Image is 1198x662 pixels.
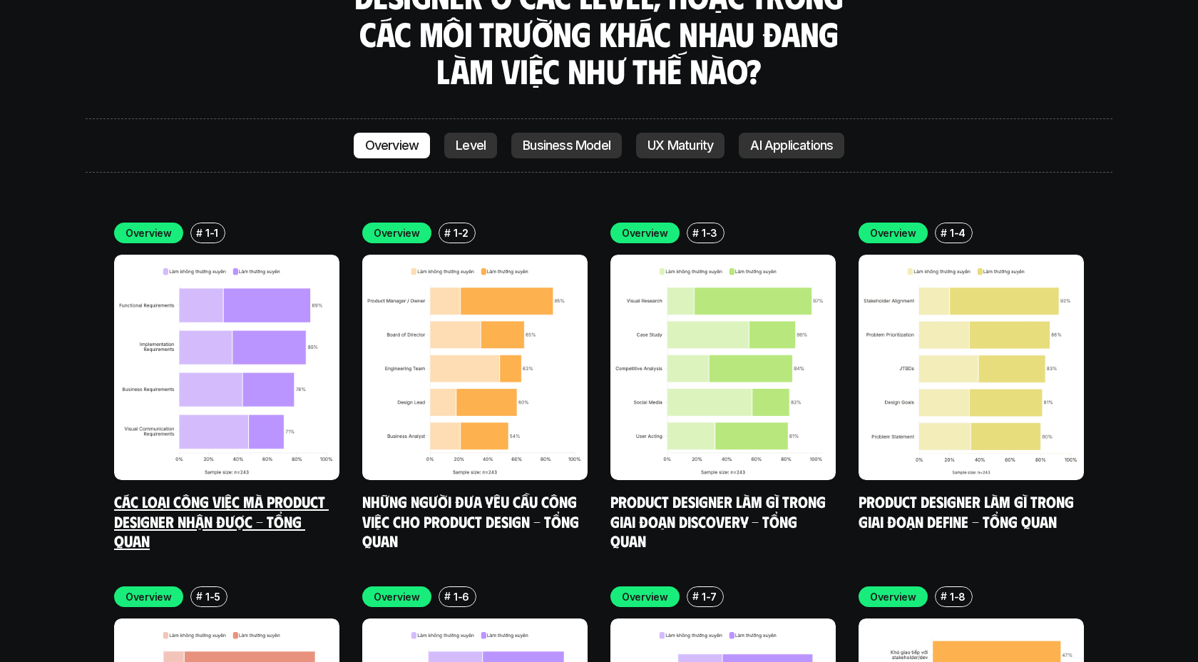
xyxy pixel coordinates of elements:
[454,225,469,240] p: 1-2
[859,492,1077,531] a: Product Designer làm gì trong giai đoạn Define - Tổng quan
[362,492,583,550] a: Những người đưa yêu cầu công việc cho Product Design - Tổng quan
[374,225,420,240] p: Overview
[126,589,172,604] p: Overview
[870,225,916,240] p: Overview
[622,225,668,240] p: Overview
[636,133,725,158] a: UX Maturity
[444,591,451,601] h6: #
[126,225,172,240] p: Overview
[750,138,833,153] p: AI Applications
[114,492,329,550] a: Các loại công việc mà Product Designer nhận được - Tổng quan
[647,138,713,153] p: UX Maturity
[950,225,966,240] p: 1-4
[941,591,947,601] h6: #
[950,589,966,604] p: 1-8
[444,228,451,238] h6: #
[739,133,844,158] a: AI Applications
[511,133,622,158] a: Business Model
[702,225,717,240] p: 1-3
[870,589,916,604] p: Overview
[196,228,203,238] h6: #
[454,589,469,604] p: 1-6
[702,589,717,604] p: 1-7
[622,589,668,604] p: Overview
[354,133,431,158] a: Overview
[692,591,699,601] h6: #
[374,589,420,604] p: Overview
[692,228,699,238] h6: #
[205,225,218,240] p: 1-1
[205,589,220,604] p: 1-5
[523,138,610,153] p: Business Model
[941,228,947,238] h6: #
[610,492,829,550] a: Product Designer làm gì trong giai đoạn Discovery - Tổng quan
[196,591,203,601] h6: #
[456,138,486,153] p: Level
[444,133,497,158] a: Level
[365,138,419,153] p: Overview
